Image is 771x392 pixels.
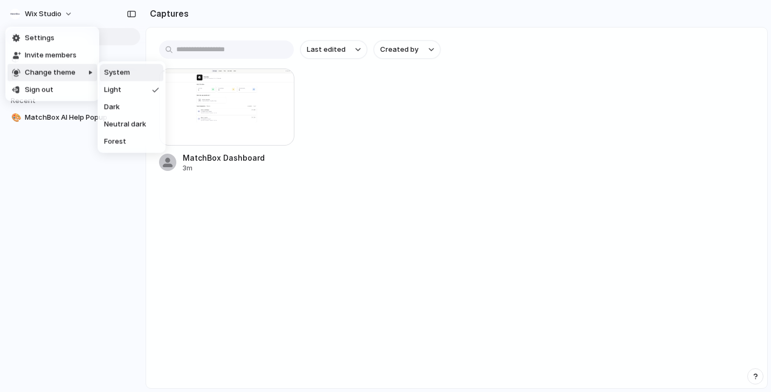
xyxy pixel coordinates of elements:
[25,50,77,61] span: Invite members
[104,136,126,147] span: Forest
[104,119,146,130] span: Neutral dark
[25,85,53,95] span: Sign out
[104,102,120,113] span: Dark
[25,33,54,44] span: Settings
[25,67,75,78] span: Change theme
[104,67,130,78] span: System
[104,85,121,95] span: Light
